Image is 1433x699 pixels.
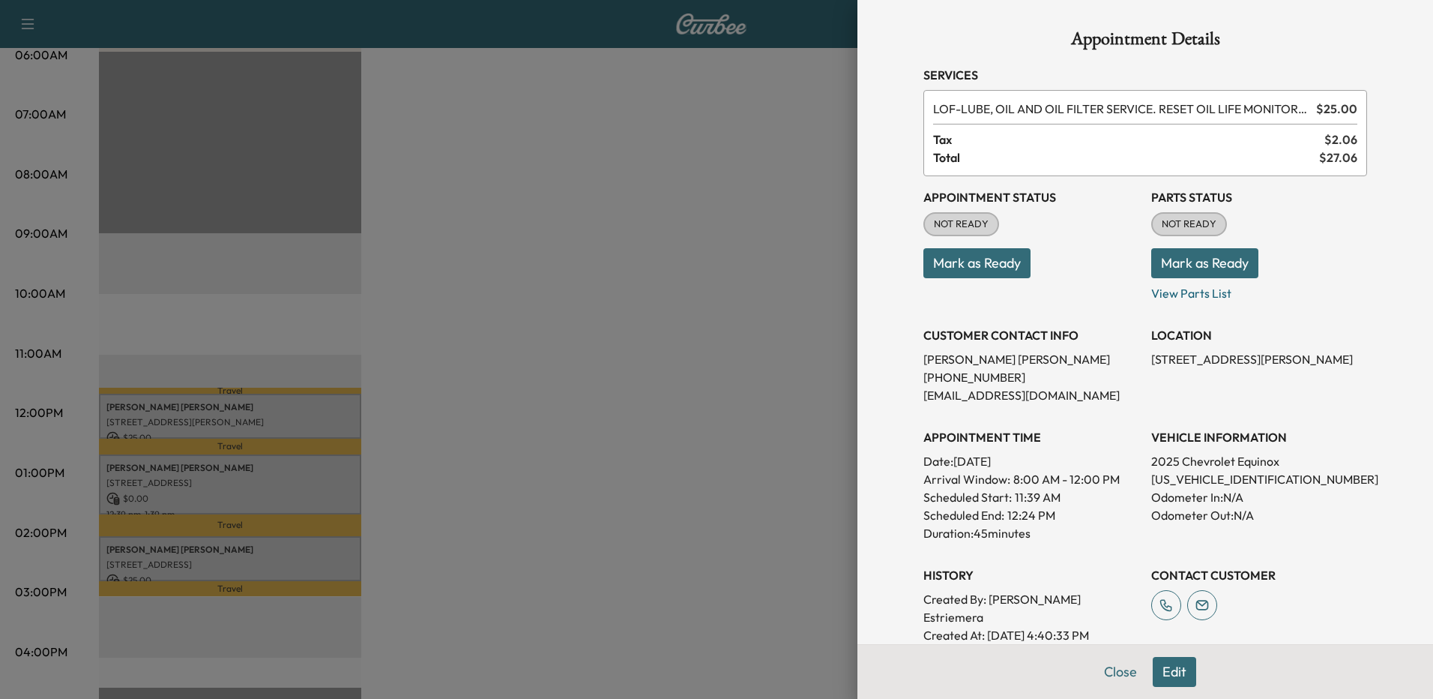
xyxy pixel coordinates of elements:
span: $ 27.06 [1319,148,1357,166]
h3: History [923,566,1139,584]
span: NOT READY [1153,217,1225,232]
p: Odometer In: N/A [1151,488,1367,506]
h1: Appointment Details [923,30,1367,54]
p: 12:24 PM [1007,506,1055,524]
h3: Appointment Status [923,188,1139,206]
p: [PHONE_NUMBER] [923,368,1139,386]
p: [PERSON_NAME] [PERSON_NAME] [923,350,1139,368]
button: Close [1094,657,1147,687]
span: Tax [933,130,1324,148]
p: Created At : [DATE] 4:40:33 PM [923,626,1139,644]
p: [EMAIL_ADDRESS][DOMAIN_NAME] [923,386,1139,404]
p: [STREET_ADDRESS][PERSON_NAME] [1151,350,1367,368]
span: Total [933,148,1319,166]
p: 2025 Chevrolet Equinox [1151,452,1367,470]
span: $ 25.00 [1316,100,1357,118]
span: NOT READY [925,217,998,232]
button: Mark as Ready [923,248,1031,278]
h3: Parts Status [1151,188,1367,206]
p: Date: [DATE] [923,452,1139,470]
p: Scheduled End: [923,506,1004,524]
h3: APPOINTMENT TIME [923,428,1139,446]
h3: Services [923,66,1367,84]
p: Odometer Out: N/A [1151,506,1367,524]
h3: LOCATION [1151,326,1367,344]
h3: CUSTOMER CONTACT INFO [923,326,1139,344]
span: 8:00 AM - 12:00 PM [1013,470,1120,488]
h3: CONTACT CUSTOMER [1151,566,1367,584]
p: View Parts List [1151,278,1367,302]
p: Duration: 45 minutes [923,524,1139,542]
p: Created By : [PERSON_NAME] Estriemera [923,590,1139,626]
span: $ 2.06 [1324,130,1357,148]
p: 11:39 AM [1015,488,1061,506]
button: Mark as Ready [1151,248,1258,278]
p: Scheduled Start: [923,488,1012,506]
p: Arrival Window: [923,470,1139,488]
button: Edit [1153,657,1196,687]
span: LUBE, OIL AND OIL FILTER SERVICE. RESET OIL LIFE MONITOR. HAZARDOUS WASTE FEE WILL BE APPLIED. [933,100,1310,118]
p: [US_VEHICLE_IDENTIFICATION_NUMBER] [1151,470,1367,488]
h3: VEHICLE INFORMATION [1151,428,1367,446]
